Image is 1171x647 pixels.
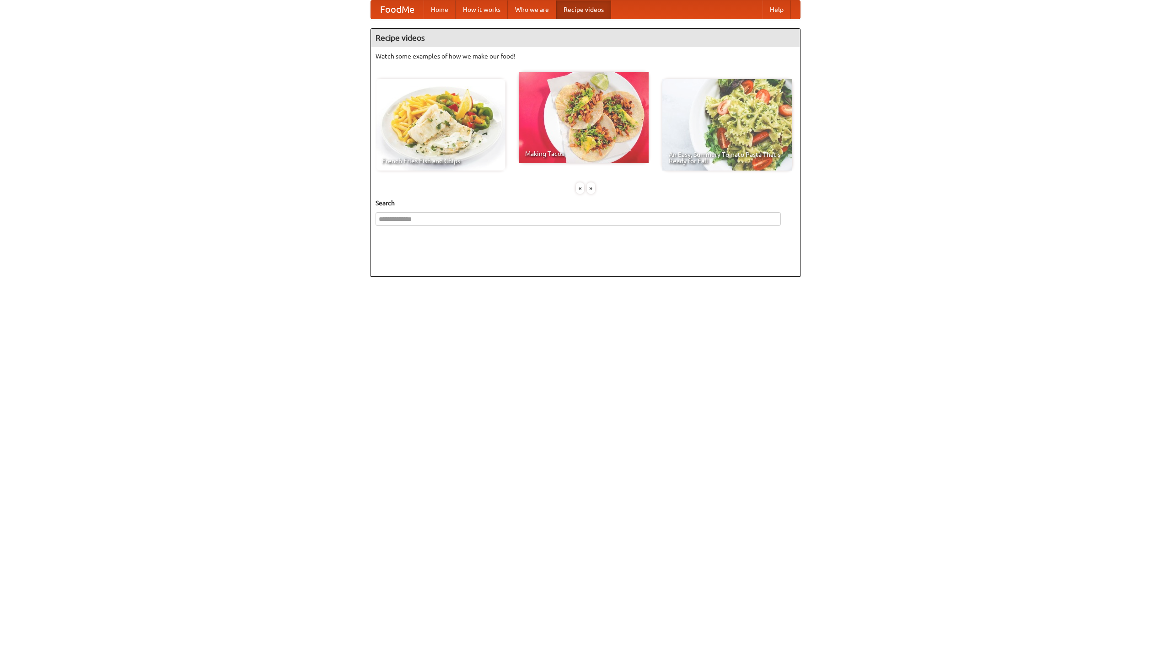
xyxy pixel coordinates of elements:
[662,79,792,171] a: An Easy, Summery Tomato Pasta That's Ready for Fall
[371,29,800,47] h4: Recipe videos
[556,0,611,19] a: Recipe videos
[376,198,795,208] h5: Search
[587,182,595,194] div: »
[456,0,508,19] a: How it works
[669,151,786,164] span: An Easy, Summery Tomato Pasta That's Ready for Fall
[376,79,505,171] a: French Fries Fish and Chips
[519,72,649,163] a: Making Tacos
[424,0,456,19] a: Home
[508,0,556,19] a: Who we are
[376,52,795,61] p: Watch some examples of how we make our food!
[763,0,791,19] a: Help
[371,0,424,19] a: FoodMe
[576,182,584,194] div: «
[525,150,642,157] span: Making Tacos
[382,158,499,164] span: French Fries Fish and Chips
